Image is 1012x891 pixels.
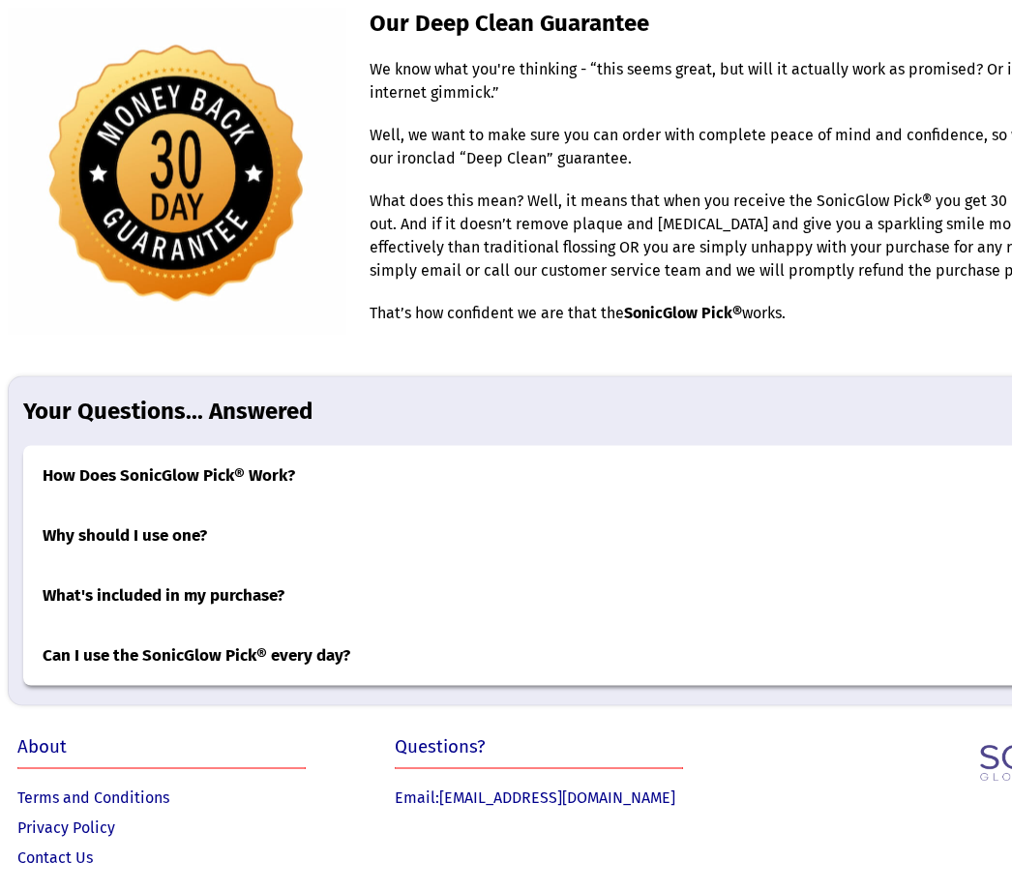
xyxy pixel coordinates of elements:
[624,304,742,322] b: SonicGlow Pick®
[439,788,675,807] a: [EMAIL_ADDRESS][DOMAIN_NAME]
[17,788,169,807] a: Terms and Conditions
[395,788,753,818] p: Email:
[395,735,753,768] h3: Questions?
[17,735,375,768] h3: About
[17,848,93,867] a: Contact Us
[17,818,115,837] a: Privacy Policy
